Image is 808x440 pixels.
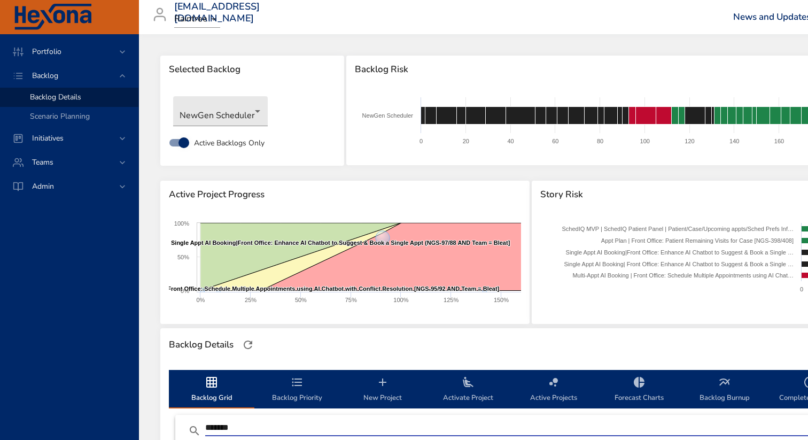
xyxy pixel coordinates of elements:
span: Portfolio [24,47,70,57]
button: Refresh Page [240,337,256,353]
text: 100 [640,138,649,144]
text: Single Appt AI Booking|Front Office: Enhance AI Chatbot to Suggest & Book a Single Appt (NGS-97/8... [171,240,510,246]
span: Backlog Details [30,92,81,102]
span: Teams [24,157,62,167]
text: 125% [444,297,459,303]
span: Activate Project [432,376,504,404]
text: Single Appt AI Booking|Front Office: Enhance AI Chatbot to Suggest & Book a Single … [566,249,794,256]
text: 0% [181,288,189,294]
text: 20 [462,138,469,144]
span: New Project [346,376,419,404]
text: 50% [295,297,307,303]
text: SchedIQ MVP | SchedIQ Patient Panel | Patient/Case/Upcoming appts/Sched Prefs Inf… [562,226,794,232]
text: 150% [494,297,509,303]
text: 80 [596,138,603,144]
div: NewGen Scheduler [173,96,268,126]
h3: [EMAIL_ADDRESS][DOMAIN_NAME] [174,1,260,24]
text: 100% [174,220,189,227]
span: Initiatives [24,133,72,143]
text: 120 [685,138,694,144]
text: 25% [245,297,257,303]
span: Backlog Burnup [688,376,761,404]
text: 140 [729,138,739,144]
text: Appt Plan | Front Office: Patient Remaining Visits for Case [NGS-398/408] [601,237,794,244]
div: Backlog Details [166,336,237,353]
span: Active Backlogs Only [194,137,265,149]
text: 50% [177,254,189,260]
text: 100% [393,297,408,303]
text: 60 [552,138,558,144]
text: Multi-Appt AI Booking | Front Office: Schedule Multiple Appointments using AI Chatbot with Confli... [101,285,500,292]
span: Active Projects [517,376,590,404]
text: NewGen Scheduler [362,112,413,119]
text: Multi-Appt AI Booking | Front Office: Schedule Multiple Appointments using AI Chat… [573,272,794,279]
text: 0 [419,138,423,144]
span: Backlog [24,71,67,81]
span: Forecast Charts [603,376,675,404]
text: Single Appt AI Booking| Front Office: Enhance AI Chatbot to Suggest & Book a Single … [564,261,794,267]
text: 160 [774,138,783,144]
text: 75% [345,297,357,303]
span: Selected Backlog [169,64,336,75]
span: Backlog Grid [175,376,248,404]
img: Hexona [13,4,93,30]
span: Active Project Progress [169,189,521,200]
text: 0 [800,286,803,292]
span: Admin [24,181,63,191]
text: 40 [507,138,514,144]
text: 0% [196,297,205,303]
div: Raintree [174,11,220,28]
span: Scenario Planning [30,111,90,121]
span: Backlog Priority [261,376,333,404]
